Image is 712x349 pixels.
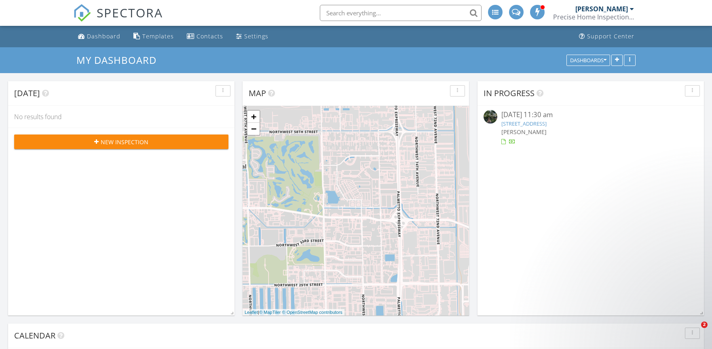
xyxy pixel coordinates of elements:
span: Calendar [14,330,55,341]
img: streetview [484,110,497,124]
a: © MapTiler [259,310,281,315]
span: Map [249,88,266,99]
span: [DATE] [14,88,40,99]
button: New Inspection [14,135,228,149]
div: [DATE] 11:30 am [501,110,680,120]
div: No results found [8,106,235,128]
div: | [243,309,344,316]
div: Templates [142,32,174,40]
img: The Best Home Inspection Software - Spectora [73,4,91,22]
span: [PERSON_NAME] [501,128,547,136]
div: Precise Home Inspection Services [553,13,634,21]
a: Dashboard [75,29,124,44]
a: [STREET_ADDRESS] [501,120,547,127]
a: Support Center [576,29,638,44]
iframe: Intercom live chat [685,322,704,341]
span: SPECTORA [97,4,163,21]
div: Contacts [196,32,223,40]
div: Settings [244,32,268,40]
div: Dashboard [87,32,120,40]
a: [DATE] 11:30 am [STREET_ADDRESS] [PERSON_NAME] [484,110,698,146]
div: Dashboards [570,57,606,63]
span: 2 [701,322,708,328]
a: My Dashboard [76,53,163,67]
a: Contacts [184,29,226,44]
span: In Progress [484,88,535,99]
a: Zoom out [247,123,260,135]
div: Support Center [587,32,634,40]
a: Leaflet [245,310,258,315]
a: Settings [233,29,272,44]
a: SPECTORA [73,11,163,28]
a: Zoom in [247,111,260,123]
a: © OpenStreetMap contributors [282,310,342,315]
a: Templates [130,29,177,44]
span: New Inspection [101,138,148,146]
button: Dashboards [566,55,610,66]
input: Search everything... [320,5,482,21]
div: [PERSON_NAME] [575,5,628,13]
